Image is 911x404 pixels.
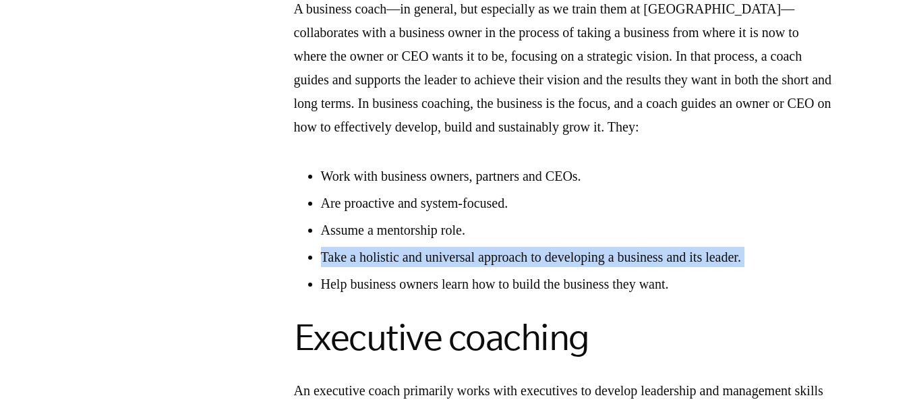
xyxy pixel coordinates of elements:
[321,193,833,213] li: Are proactive and system-focused.
[321,166,833,186] li: Work with business owners, partners and CEOs.
[321,247,833,267] li: Take a holistic and universal approach to developing a business and its leader.
[294,316,833,359] h2: Executive coaching
[321,274,833,294] li: Help business owners learn how to build the business they want.
[844,339,911,404] iframe: Chat Widget
[321,220,833,240] li: Assume a mentorship role.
